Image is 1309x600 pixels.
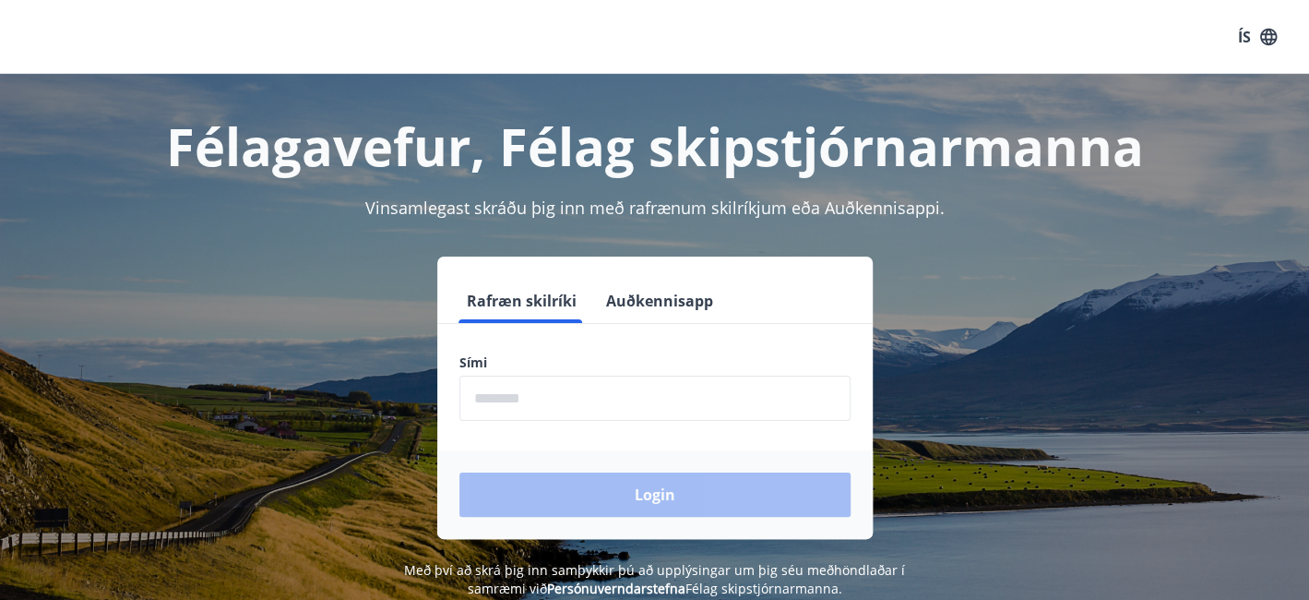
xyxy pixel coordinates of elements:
[459,354,851,372] label: Sími
[22,111,1287,181] h1: Félagavefur, Félag skipstjórnarmanna
[459,279,584,323] button: Rafræn skilríki
[404,561,905,597] span: Með því að skrá þig inn samþykkir þú að upplýsingar um þig séu meðhöndlaðar í samræmi við Félag s...
[365,197,945,219] span: Vinsamlegast skráðu þig inn með rafrænum skilríkjum eða Auðkennisappi.
[599,279,720,323] button: Auðkennisapp
[547,580,685,597] a: Persónuverndarstefna
[1228,20,1287,54] button: ÍS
